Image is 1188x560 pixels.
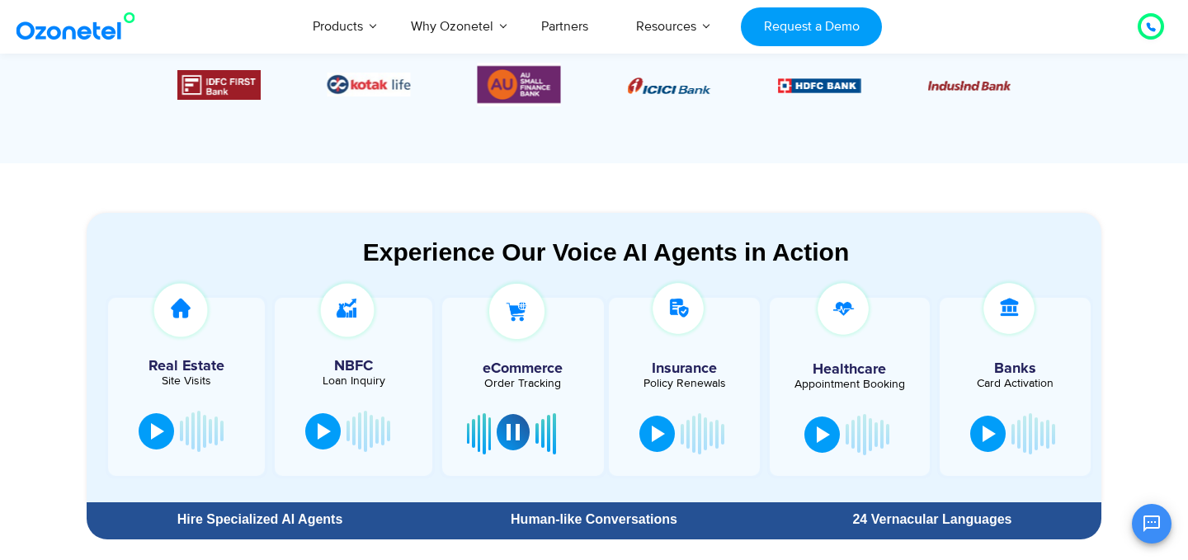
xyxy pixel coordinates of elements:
div: 24 Vernacular Languages [771,513,1093,526]
div: Policy Renewals [617,378,752,389]
img: Picture9.png [777,78,860,92]
div: Card Activation [948,378,1082,389]
div: Appointment Booking [782,379,917,390]
div: 2 / 6 [777,75,860,95]
div: Order Tracking [450,378,596,389]
div: Site Visits [116,375,257,387]
div: Human-like Conversations [433,513,755,526]
h5: Real Estate [116,359,257,374]
img: Picture8.png [627,78,710,94]
div: 5 / 6 [328,73,411,96]
div: Experience Our Voice AI Agents in Action [103,238,1109,266]
h5: Healthcare [782,362,917,377]
div: 6 / 6 [478,63,561,106]
img: Picture13.png [478,63,561,106]
img: Picture10.png [927,81,1011,91]
div: 1 / 6 [627,75,710,95]
img: Picture12.png [177,70,261,100]
h5: Insurance [617,361,752,376]
div: Loan Inquiry [283,375,423,387]
h5: Banks [948,361,1082,376]
div: 4 / 6 [177,70,261,100]
div: Hire Specialized AI Agents [95,513,425,526]
button: Open chat [1132,504,1171,544]
h5: eCommerce [450,361,596,376]
img: Picture26.jpg [328,73,411,96]
h5: NBFC [283,359,423,374]
div: 3 / 6 [927,75,1011,95]
a: Request a Demo [741,7,882,46]
div: Image Carousel [177,63,1011,106]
